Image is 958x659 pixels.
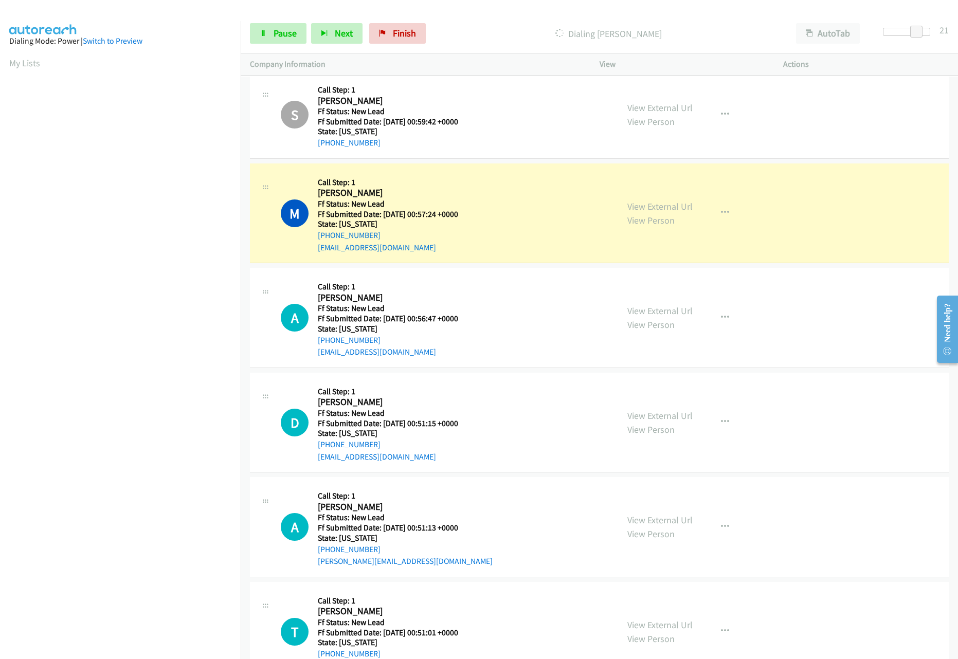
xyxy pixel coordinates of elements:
h5: Call Step: 1 [318,85,471,95]
a: View External Url [627,410,693,422]
div: The call is yet to be attempted [281,304,309,332]
h5: State: [US_STATE] [318,533,493,543]
a: View Person [627,116,675,127]
h5: Call Step: 1 [318,282,471,292]
h5: Call Step: 1 [318,387,471,397]
h5: Ff Status: New Lead [318,106,471,117]
p: Company Information [250,58,581,70]
h5: Call Step: 1 [318,177,471,188]
h5: State: [US_STATE] [318,126,471,137]
a: [PHONE_NUMBER] [318,544,381,554]
iframe: Dialpad [9,79,241,568]
h5: Ff Status: New Lead [318,617,471,628]
div: The call is yet to be attempted [281,409,309,436]
a: View Person [627,214,675,226]
a: View Person [627,424,675,435]
div: 21 [939,23,949,37]
a: View External Url [627,305,693,317]
h5: Ff Submitted Date: [DATE] 00:51:13 +0000 [318,523,493,533]
a: View External Url [627,619,693,631]
a: [PHONE_NUMBER] [318,649,381,658]
h5: Ff Submitted Date: [DATE] 00:51:15 +0000 [318,418,471,429]
p: Dialing [PERSON_NAME] [440,27,778,41]
h5: Ff Status: New Lead [318,199,471,209]
iframe: Resource Center [929,288,958,370]
a: View Person [627,633,675,645]
h5: Ff Status: New Lead [318,408,471,418]
a: Switch to Preview [83,36,142,46]
h1: T [281,618,309,646]
h5: State: [US_STATE] [318,324,471,334]
a: [PERSON_NAME][EMAIL_ADDRESS][DOMAIN_NAME] [318,556,493,566]
h1: S [281,101,309,129]
h1: A [281,304,309,332]
a: Pause [250,23,306,44]
p: Actions [783,58,949,70]
h5: Ff Submitted Date: [DATE] 00:56:47 +0000 [318,314,471,324]
a: View Person [627,528,675,540]
h5: Ff Submitted Date: [DATE] 00:51:01 +0000 [318,628,471,638]
h2: [PERSON_NAME] [318,501,471,513]
span: Finish [393,27,416,39]
a: [PHONE_NUMBER] [318,230,381,240]
a: [EMAIL_ADDRESS][DOMAIN_NAME] [318,452,436,462]
div: The call is yet to be attempted [281,618,309,646]
h1: M [281,199,309,227]
h2: [PERSON_NAME] [318,396,471,408]
a: View Person [627,319,675,331]
span: Next [335,27,353,39]
button: AutoTab [796,23,860,44]
a: View External Url [627,102,693,114]
h5: Ff Status: New Lead [318,303,471,314]
a: Finish [369,23,426,44]
a: [EMAIL_ADDRESS][DOMAIN_NAME] [318,347,436,357]
h1: A [281,513,309,541]
h5: Call Step: 1 [318,491,493,501]
h5: State: [US_STATE] [318,428,471,438]
a: [PHONE_NUMBER] [318,335,381,345]
h5: Ff Submitted Date: [DATE] 00:59:42 +0000 [318,117,471,127]
h2: [PERSON_NAME] [318,187,471,199]
h1: D [281,409,309,436]
h5: State: [US_STATE] [318,637,471,648]
h5: State: [US_STATE] [318,219,471,229]
div: The call is yet to be attempted [281,513,309,541]
a: My Lists [9,57,40,69]
button: Next [311,23,363,44]
h5: Ff Status: New Lead [318,512,493,523]
a: View External Url [627,200,693,212]
a: [EMAIL_ADDRESS][DOMAIN_NAME] [318,243,436,252]
h5: Ff Submitted Date: [DATE] 00:57:24 +0000 [318,209,471,219]
h2: [PERSON_NAME] [318,95,471,107]
a: [PHONE_NUMBER] [318,138,381,148]
div: Dialing Mode: Power | [9,35,231,47]
a: View External Url [627,514,693,526]
h2: [PERSON_NAME] [318,606,471,617]
span: Pause [274,27,297,39]
h2: [PERSON_NAME] [318,292,471,304]
h5: Call Step: 1 [318,596,471,606]
a: [PHONE_NUMBER] [318,440,381,449]
p: View [600,58,765,70]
